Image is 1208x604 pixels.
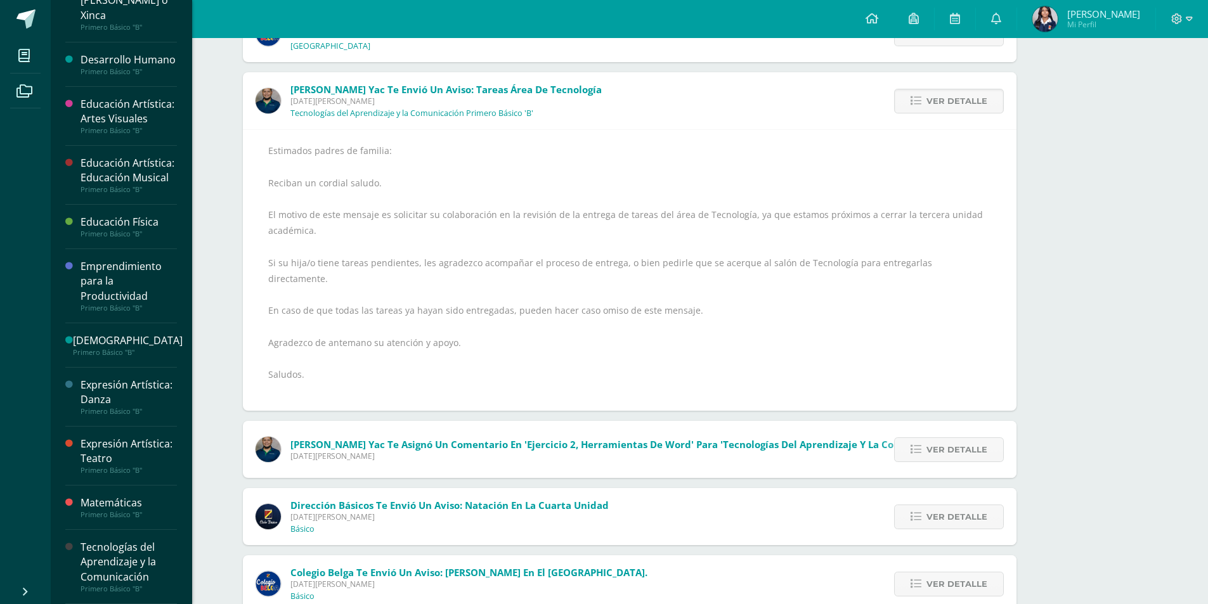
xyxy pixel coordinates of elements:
div: Expresión Artística: Danza [81,378,177,407]
div: Primero Básico "B" [81,304,177,312]
a: MatemáticasPrimero Básico "B" [81,496,177,519]
a: Tecnologías del Aprendizaje y la ComunicaciónPrimero Básico "B" [81,540,177,593]
div: Tecnologías del Aprendizaje y la Comunicación [81,540,177,584]
img: c7be60cd0243bc026b92238a0e0d0a4f.png [1032,6,1058,32]
div: Primero Básico "B" [81,407,177,416]
div: Primero Básico "B" [81,510,177,519]
div: Desarrollo Humano [81,53,177,67]
div: Estimados padres de familia: Reciban un cordial saludo. El motivo de este mensaje es solicitar su... [268,143,991,398]
span: Colegio Belga te envió un aviso: [PERSON_NAME] en el [GEOGRAPHIC_DATA]. [290,566,647,579]
a: Educación Artística: Artes VisualesPrimero Básico "B" [81,97,177,135]
img: 0125c0eac4c50c44750533c4a7747585.png [256,504,281,529]
span: [DATE][PERSON_NAME] [290,96,602,106]
div: Educación Artística: Educación Musical [81,156,177,185]
div: Matemáticas [81,496,177,510]
div: Primero Básico "B" [81,23,177,32]
p: Tecnologías del Aprendizaje y la Comunicación Primero Básico 'B' [290,108,533,119]
div: Primero Básico "B" [81,185,177,194]
span: [DATE][PERSON_NAME] [290,451,952,461]
div: Primero Básico "B" [81,466,177,475]
div: Expresión Artística: Teatro [81,437,177,466]
a: Emprendimiento para la ProductividadPrimero Básico "B" [81,259,177,312]
div: Primero Básico "B" [81,229,177,238]
span: Ver detalle [926,438,987,461]
div: Emprendimiento para la Productividad [81,259,177,303]
a: Desarrollo HumanoPrimero Básico "B" [81,53,177,76]
div: Primero Básico "B" [73,348,183,357]
div: Primero Básico "B" [81,67,177,76]
div: Educación Artística: Artes Visuales [81,97,177,126]
div: Primero Básico "B" [81,584,177,593]
span: Ver detalle [926,505,987,529]
span: [DATE][PERSON_NAME] [290,579,647,589]
a: Expresión Artística: DanzaPrimero Básico "B" [81,378,177,416]
span: Ver detalle [926,89,987,113]
p: [GEOGRAPHIC_DATA] [290,41,370,51]
span: [PERSON_NAME] Yac te asignó un comentario en 'Ejercicio 2, herramientas de Word' para 'Tecnología... [290,438,952,451]
div: Educación Física [81,215,177,229]
a: Educación Artística: Educación MusicalPrimero Básico "B" [81,156,177,194]
div: Primero Básico "B" [81,126,177,135]
a: [DEMOGRAPHIC_DATA]Primero Básico "B" [73,333,183,357]
span: Dirección Básicos te envió un aviso: Natación en la Cuarta Unidad [290,499,609,511]
span: [PERSON_NAME] Yac te envió un aviso: Tareas área de Tecnología [290,83,602,96]
span: [PERSON_NAME] [1067,8,1140,20]
p: Básico [290,524,315,534]
img: d75c63bec02e1283ee24e764633d115c.png [256,88,281,113]
p: Básico [290,591,315,601]
img: 919ad801bb7643f6f997765cf4083301.png [256,571,281,596]
a: Expresión Artística: TeatroPrimero Básico "B" [81,437,177,475]
span: [DATE][PERSON_NAME] [290,511,609,522]
span: Mi Perfil [1067,19,1140,30]
img: d75c63bec02e1283ee24e764633d115c.png [256,437,281,462]
div: [DEMOGRAPHIC_DATA] [73,333,183,348]
a: Educación FísicaPrimero Básico "B" [81,215,177,238]
span: Ver detalle [926,572,987,596]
